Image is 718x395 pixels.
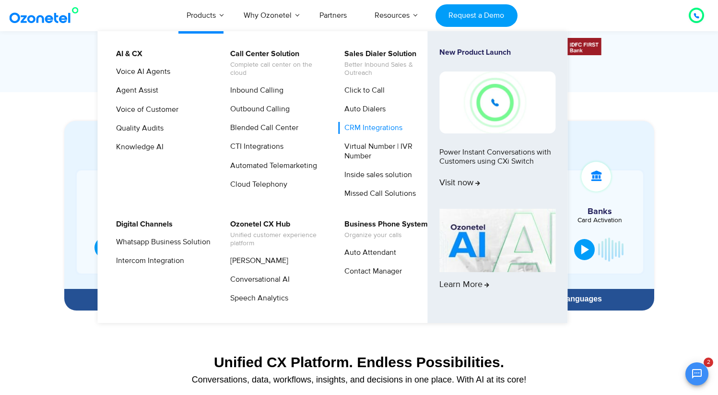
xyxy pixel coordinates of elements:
[338,84,386,96] a: Click to Call
[553,38,601,55] img: Picture12.png
[110,141,165,153] a: Knowledge AI
[338,169,413,181] a: Inside sales solution
[69,295,261,303] div: Hire Specialized AI Agents
[110,84,160,96] a: Agent Assist
[561,217,639,224] div: Card Activation
[561,207,639,216] h5: Banks
[230,231,325,248] span: Unified customer experience platform
[110,66,172,78] a: Voice AI Agents
[110,122,165,134] a: Quality Audits
[439,209,555,307] a: Learn More
[224,292,290,304] a: Speech Analytics
[439,178,480,189] span: Visit now
[224,255,290,267] a: [PERSON_NAME]
[338,48,440,79] a: Sales Dialer SolutionBetter Inbound Sales & Outreach
[439,72,555,133] img: New-Project-17.png
[224,103,291,115] a: Outbound Calling
[224,160,318,172] a: Automated Telemarketing
[110,104,180,116] a: Voice of Customer
[224,84,285,96] a: Inbound Calling
[224,179,289,191] a: Cloud Telephony
[439,48,555,205] a: New Product LaunchPower Instant Conversations with Customers using CXi SwitchVisit now
[82,215,163,222] div: Site Visits
[224,48,326,79] a: Call Center SolutionComplete call center on the cloud
[82,205,163,214] h5: Real Estate
[110,48,144,60] a: AI & CX
[338,122,404,134] a: CRM Integrations
[338,188,417,200] a: Missed Call Solutions
[224,274,291,286] a: Conversational AI
[110,218,174,230] a: Digital Channels
[344,231,428,239] span: Organize your calls
[338,247,398,259] a: Auto Attendant
[704,358,713,367] span: 2
[224,141,285,153] a: CTI Integrations
[553,38,601,55] div: 4 / 6
[685,362,708,385] button: Open chat
[69,354,649,371] div: Unified CX Platform. Endless Possibilities.
[224,218,326,249] a: Ozonetel CX HubUnified customer experience platform
[439,280,489,290] span: Learn More
[344,61,439,77] span: Better Inbound Sales & Outreach
[69,375,649,384] div: Conversations, data, workflows, insights, and decisions in one place. With AI at its core!
[439,209,555,272] img: AI
[224,122,300,134] a: Blended Call Center
[74,135,654,152] div: Experience Our Voice AI Agents in Action
[338,141,440,162] a: Virtual Number | IVR Number
[338,218,429,241] a: Business Phone SystemOrganize your calls
[338,103,387,115] a: Auto Dialers
[436,4,518,27] a: Request a Demo
[110,236,212,248] a: Whatsapp Business Solution
[110,255,186,267] a: Intercom Integration
[230,61,325,77] span: Complete call center on the cloud
[338,265,403,277] a: Contact Manager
